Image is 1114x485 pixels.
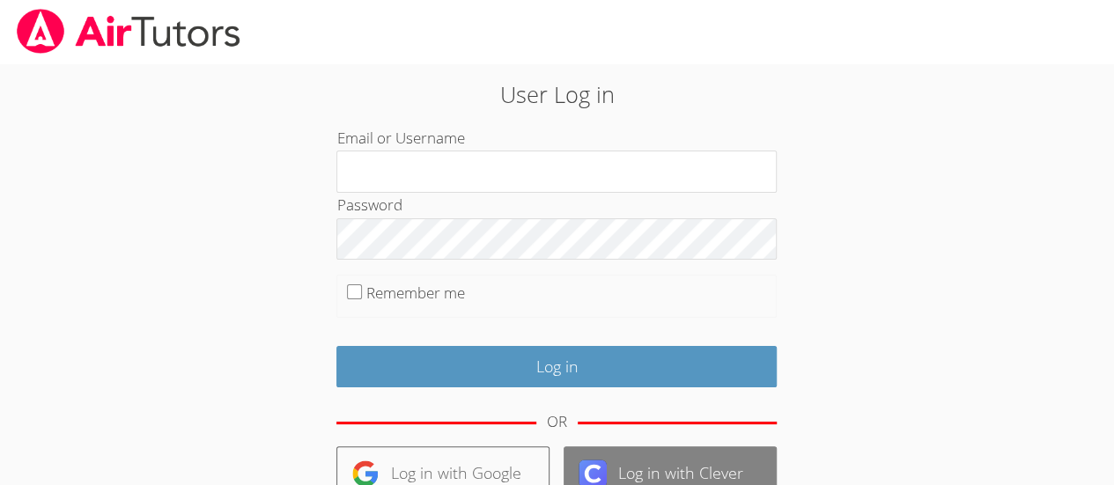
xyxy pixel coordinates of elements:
input: Log in [336,346,777,387]
img: airtutors_banner-c4298cdbf04f3fff15de1276eac7730deb9818008684d7c2e4769d2f7ddbe033.png [15,9,242,54]
label: Remember me [366,283,465,303]
label: Password [336,195,402,215]
div: OR [547,409,567,435]
h2: User Log in [256,77,858,111]
label: Email or Username [336,128,464,148]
